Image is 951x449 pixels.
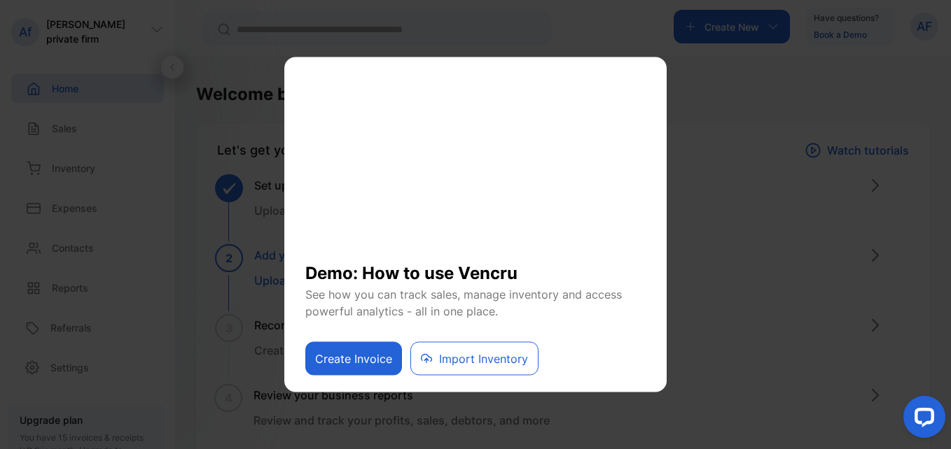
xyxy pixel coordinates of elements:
[305,75,646,250] iframe: YouTube video player
[892,390,951,449] iframe: LiveChat chat widget
[305,342,402,376] button: Create Invoice
[410,342,539,376] button: Import Inventory
[305,286,646,320] p: See how you can track sales, manage inventory and access powerful analytics - all in one place.
[305,250,646,286] h1: Demo: How to use Vencru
